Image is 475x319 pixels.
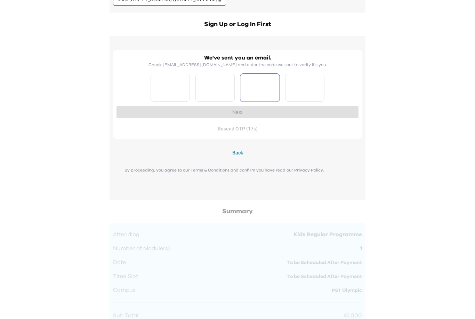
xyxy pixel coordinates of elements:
[195,74,235,102] input: Please enter OTP character 2
[204,54,271,62] h2: We've sent you an email.
[240,74,280,102] input: Please enter OTP character 3
[148,62,327,67] p: Check [EMAIL_ADDRESS][DOMAIN_NAME] and enter the code we sent to verify it's you.
[113,167,336,173] p: By proceeding, you agree to our and confirm you have read our .
[285,74,324,102] input: Please enter OTP character 4
[191,168,230,172] a: Terms & Conditions
[151,74,190,102] input: Please enter OTP character 1
[294,168,323,172] a: Privacy Policy
[113,146,362,159] button: Back
[110,19,365,29] h2: Sign Up or Log In First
